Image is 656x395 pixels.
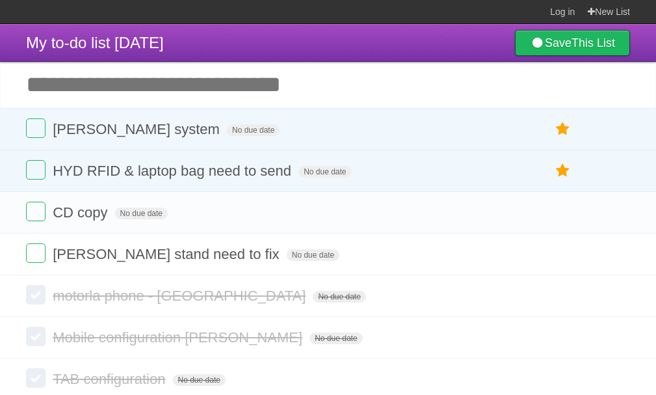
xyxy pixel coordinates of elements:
span: HYD RFID & laptop bag need to send [53,163,295,179]
span: CD copy [53,204,111,221]
span: No due date [298,166,351,178]
span: No due date [173,374,226,386]
label: Done [26,202,46,221]
span: motorla phone - [GEOGRAPHIC_DATA] [53,288,309,304]
b: This List [571,36,615,49]
label: Star task [551,160,575,182]
span: [PERSON_NAME] system [53,121,223,137]
span: No due date [287,249,339,261]
label: Done [26,285,46,305]
label: Done [26,243,46,263]
a: SaveThis List [515,30,630,56]
span: No due date [115,208,168,219]
label: Done [26,160,46,180]
span: No due date [313,291,365,303]
label: Done [26,368,46,388]
span: My to-do list [DATE] [26,34,164,51]
label: Star task [551,118,575,140]
span: [PERSON_NAME] stand need to fix [53,246,283,262]
span: Mobile configuration [PERSON_NAME] [53,329,306,346]
span: No due date [227,124,280,136]
label: Done [26,327,46,346]
span: No due date [309,333,362,344]
span: TAB configuration [53,371,168,387]
label: Done [26,118,46,138]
